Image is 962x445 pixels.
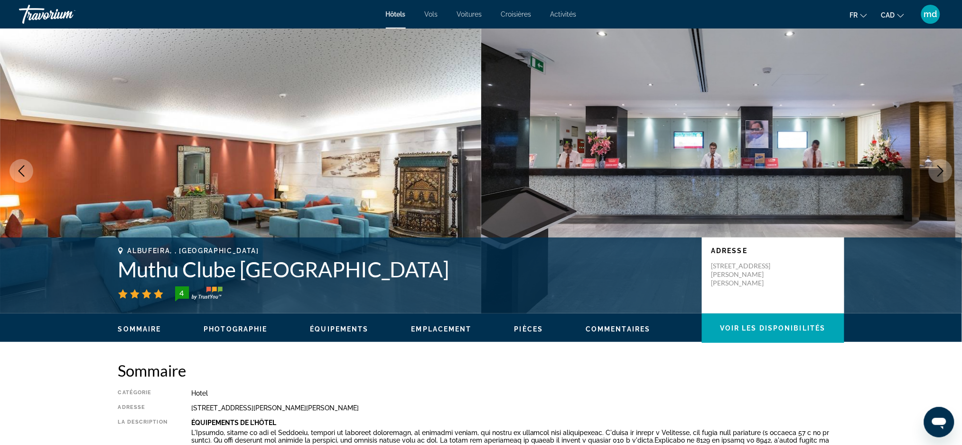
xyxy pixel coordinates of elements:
button: Voir les disponibilités [702,313,844,343]
button: Previous image [9,159,33,183]
a: Croisières [501,10,532,18]
button: Next image [929,159,953,183]
a: Vols [425,10,438,18]
div: [STREET_ADDRESS][PERSON_NAME][PERSON_NAME] [191,404,844,412]
p: [STREET_ADDRESS][PERSON_NAME][PERSON_NAME] [711,262,787,287]
iframe: Bouton de lancement de la fenêtre de messagerie [924,407,954,437]
div: 4 [172,287,191,299]
span: Voir les disponibilités [720,324,825,332]
img: trustyou-badge-hor.svg [175,286,223,302]
div: Catégorie [118,389,168,397]
p: Adresse [711,247,835,255]
a: Activités [551,10,577,18]
button: Emplacement [411,325,472,333]
div: Hotel [191,389,844,397]
span: CAD [881,11,895,19]
a: Hôtels [386,10,406,18]
button: Change language [850,8,867,22]
span: md [924,9,937,19]
button: Équipements [310,325,369,333]
span: Albufeira, , [GEOGRAPHIC_DATA] [128,247,259,255]
a: Travorium [19,2,114,27]
h2: Sommaire [118,361,844,380]
button: Change currency [881,8,904,22]
button: Commentaires [586,325,650,333]
a: Voitures [457,10,482,18]
button: Pièces [514,325,543,333]
button: User Menu [918,4,943,24]
button: Sommaire [118,325,161,333]
button: Photographie [204,325,267,333]
b: Équipements De L'hôtel [191,419,276,426]
span: fr [850,11,858,19]
h1: Muthu Clube [GEOGRAPHIC_DATA] [118,257,692,282]
div: Adresse [118,404,168,412]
